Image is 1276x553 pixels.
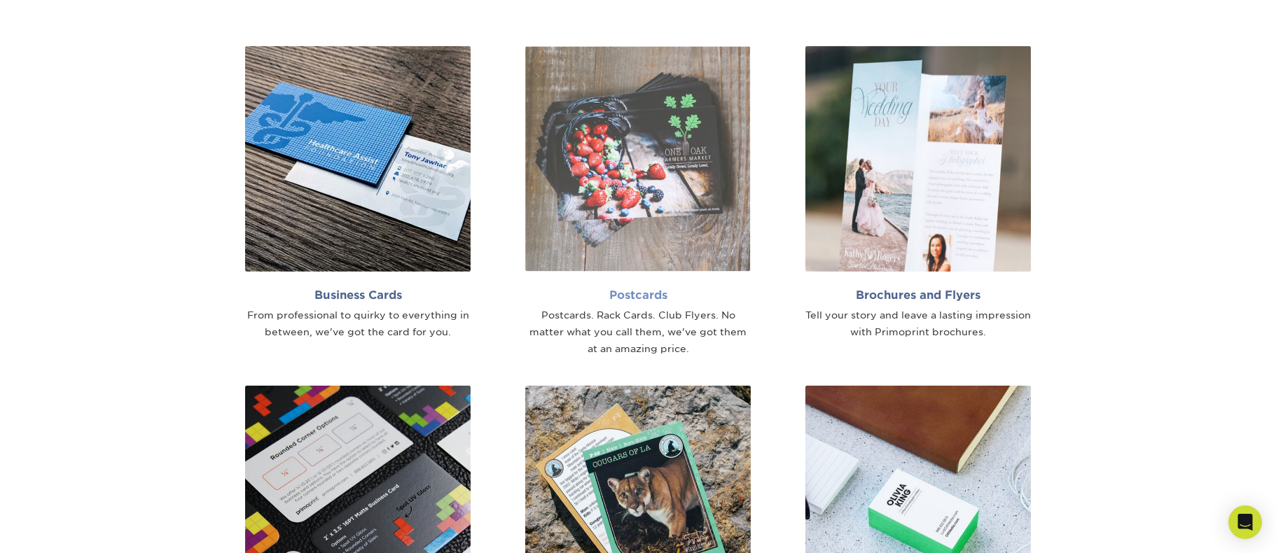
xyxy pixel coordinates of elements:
[525,46,751,272] img: Postcards
[525,307,751,357] div: Postcards. Rack Cards. Club Flyers. No matter what you call them, we've got them at an amazing pr...
[1228,505,1262,539] div: Open Intercom Messenger
[245,307,471,341] div: From professional to quirky to everything in between, we've got the card for you.
[245,46,471,272] img: Business Cards
[805,307,1031,341] div: Tell your story and leave a lasting impression with Primoprint brochures.
[245,288,471,302] h2: Business Cards
[4,510,119,548] iframe: Google Customer Reviews
[525,288,751,302] h2: Postcards
[508,46,768,358] a: Postcards Postcards. Rack Cards. Club Flyers. No matter what you call them, we've got them at an ...
[805,46,1031,272] img: Brochures and Flyers
[228,46,487,341] a: Business Cards From professional to quirky to everything in between, we've got the card for you.
[789,46,1048,341] a: Brochures and Flyers Tell your story and leave a lasting impression with Primoprint brochures.
[805,288,1031,302] h2: Brochures and Flyers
